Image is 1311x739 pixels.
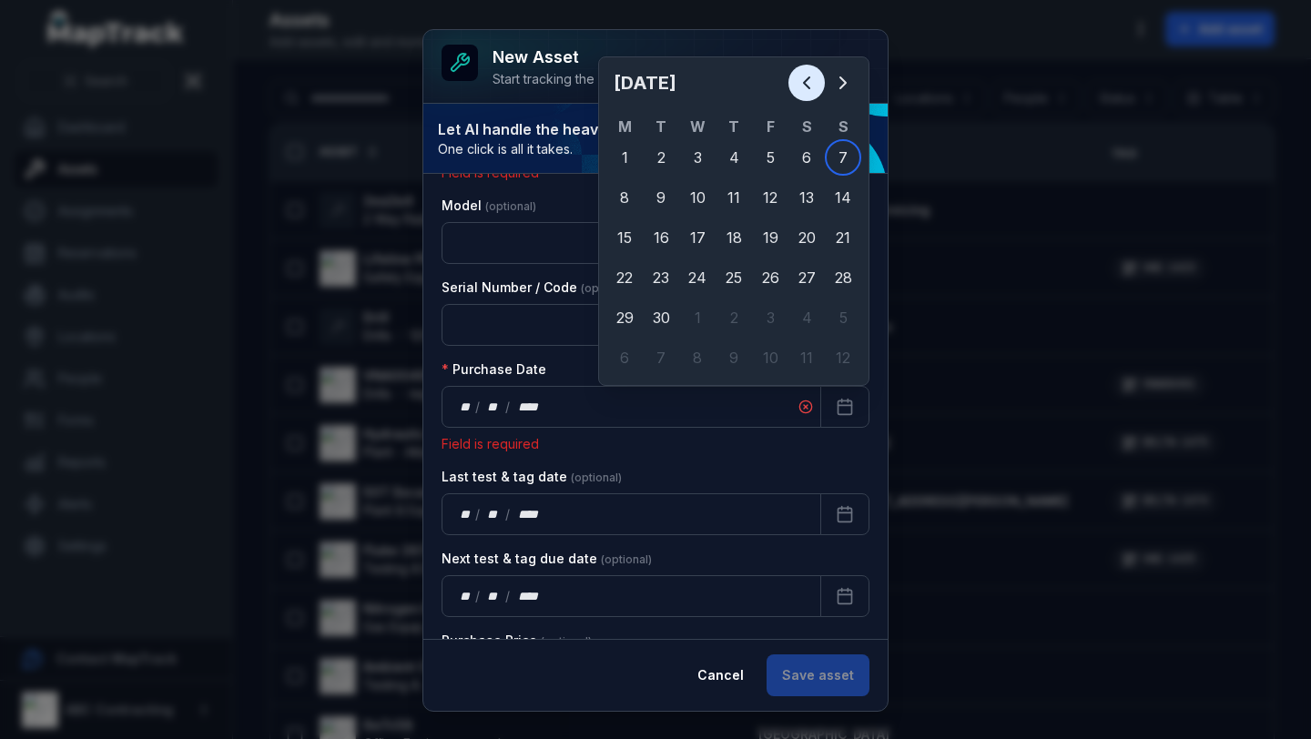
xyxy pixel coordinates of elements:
div: 29 [606,299,643,336]
div: month, [482,587,506,605]
div: 4 [716,139,752,176]
h2: [DATE] [614,70,788,96]
div: Wednesday 8 October 2025 [679,339,716,376]
div: Wednesday 17 September 2025 [679,219,716,256]
div: 13 [788,179,825,216]
div: year, [512,398,545,416]
div: month, [482,505,506,523]
div: Friday 10 October 2025 [752,339,788,376]
div: 30 [643,299,679,336]
div: 6 [606,339,643,376]
button: Calendar [820,493,869,535]
div: 26 [752,259,788,296]
div: Start tracking the location and history of your assets. [493,70,808,88]
div: Thursday 11 September 2025 [716,179,752,216]
div: Saturday 11 October 2025 [788,339,825,376]
div: Friday 3 October 2025 [752,299,788,336]
button: Next [825,65,861,101]
div: 17 [679,219,716,256]
div: Saturday 6 September 2025 [788,139,825,176]
div: 5 [825,299,861,336]
div: Tuesday 23 September 2025 [643,259,679,296]
div: Wednesday 1 October 2025 [679,299,716,336]
button: Calendar [820,386,869,428]
div: 10 [679,179,716,216]
div: year, [512,505,545,523]
th: S [788,116,825,137]
div: Monday 15 September 2025 [606,219,643,256]
div: 20 [788,219,825,256]
button: Cancel [682,654,759,696]
label: Last test & tag date [442,468,622,486]
div: Tuesday 9 September 2025 [643,179,679,216]
div: day, [457,505,475,523]
div: 21 [825,219,861,256]
div: Today, Sunday 7 September 2025 [825,139,861,176]
span: One click is all it takes. [438,140,654,158]
div: 27 [788,259,825,296]
div: Saturday 13 September 2025 [788,179,825,216]
div: 23 [643,259,679,296]
div: Tuesday 7 October 2025 [643,339,679,376]
div: 15 [606,219,643,256]
div: 6 [788,139,825,176]
div: / [475,398,482,416]
div: 25 [716,259,752,296]
table: September 2025 [606,116,861,378]
div: 7 [825,139,861,176]
div: Sunday 5 October 2025 [825,299,861,336]
div: day, [457,398,475,416]
div: 12 [825,339,861,376]
div: 22 [606,259,643,296]
button: Calendar [820,575,869,617]
div: / [475,587,482,605]
div: Calendar [606,65,861,378]
div: Wednesday 10 September 2025 [679,179,716,216]
div: Sunday 14 September 2025 [825,179,861,216]
th: T [716,116,752,137]
div: 14 [825,179,861,216]
div: Thursday 25 September 2025 [716,259,752,296]
div: Monday 1 September 2025 [606,139,643,176]
div: Monday 8 September 2025 [606,179,643,216]
label: Serial Number / Code [442,278,632,297]
div: Friday 5 September 2025 [752,139,788,176]
div: Tuesday 2 September 2025 [643,139,679,176]
label: Purchase Date [442,360,546,379]
div: 16 [643,219,679,256]
button: Previous [788,65,825,101]
div: 8 [679,339,716,376]
div: 24 [679,259,716,296]
th: F [752,116,788,137]
div: 11 [788,339,825,376]
div: 10 [752,339,788,376]
div: 19 [752,219,788,256]
div: Tuesday 30 September 2025 [643,299,679,336]
div: year, [512,587,545,605]
div: Thursday 18 September 2025 [716,219,752,256]
div: 5 [752,139,788,176]
th: T [643,116,679,137]
div: 1 [606,139,643,176]
div: Thursday 4 September 2025 [716,139,752,176]
label: Next test & tag due date [442,550,652,568]
div: Monday 29 September 2025 [606,299,643,336]
div: Friday 19 September 2025 [752,219,788,256]
div: 8 [606,179,643,216]
div: Tuesday 16 September 2025 [643,219,679,256]
div: Sunday 28 September 2025 [825,259,861,296]
h3: New asset [493,45,808,70]
div: / [505,587,512,605]
div: Friday 26 September 2025 [752,259,788,296]
div: Sunday 21 September 2025 [825,219,861,256]
label: Purchase Price [442,632,592,650]
th: W [679,116,716,137]
div: Thursday 2 October 2025 [716,299,752,336]
label: Model [442,197,536,215]
div: 2 [716,299,752,336]
div: day, [457,587,475,605]
div: Saturday 27 September 2025 [788,259,825,296]
div: Saturday 20 September 2025 [788,219,825,256]
div: / [505,505,512,523]
div: Wednesday 24 September 2025 [679,259,716,296]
